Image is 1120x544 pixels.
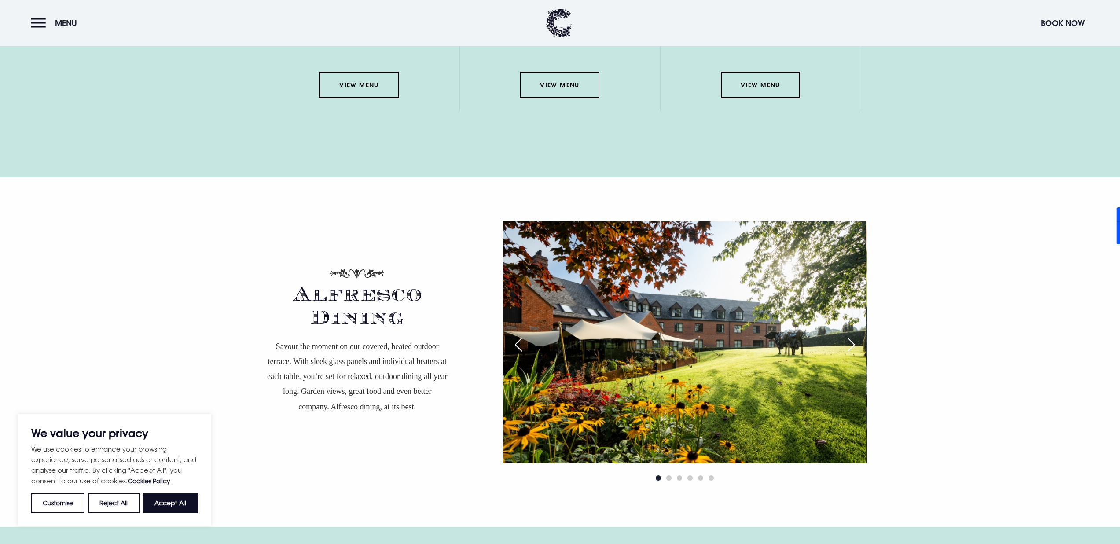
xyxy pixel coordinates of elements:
img: Clandeboye Lodge [546,9,572,37]
img: Restaurant in Bangor Northern Ireland [503,221,866,463]
div: Previous slide [507,335,529,354]
a: Cookies Policy [128,477,170,485]
a: View Menu [721,72,800,98]
h2: Alfresco Dining [254,290,461,330]
button: Accept All [143,493,198,513]
span: Go to slide 4 [687,475,693,481]
span: Go to slide 2 [666,475,672,481]
span: Go to slide 5 [698,475,703,481]
span: Go to slide 1 [656,475,661,481]
a: View Menu [520,72,599,98]
p: Savour the moment on our covered, heated outdoor terrace. With sleek glass panels and individual ... [267,339,448,414]
div: Next slide [840,335,862,354]
div: We value your privacy [18,414,211,526]
button: Reject All [88,493,139,513]
span: Go to slide 6 [709,475,714,481]
p: We use cookies to enhance your browsing experience, serve personalised ads or content, and analys... [31,444,198,486]
a: View Menu [319,72,399,98]
span: Go to slide 3 [677,475,682,481]
p: We value your privacy [31,428,198,438]
span: Menu [55,18,77,28]
button: Book Now [1036,14,1089,33]
button: Menu [31,14,81,33]
button: Customise [31,493,84,513]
